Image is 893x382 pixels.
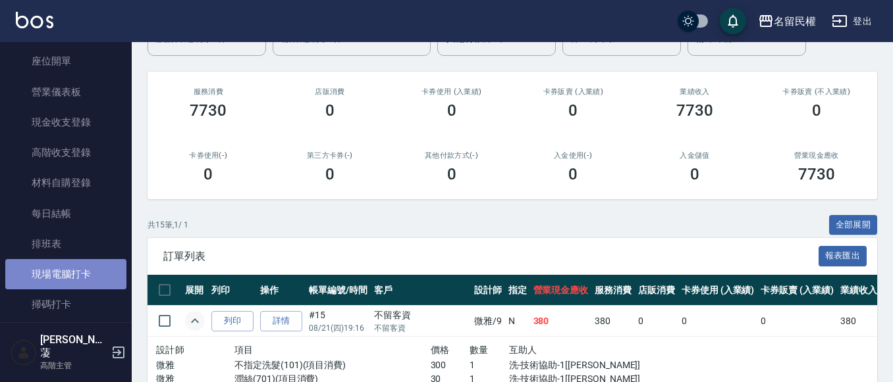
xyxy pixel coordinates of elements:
[163,87,254,96] h3: 服務消費
[163,250,819,263] span: 訂單列表
[798,165,835,183] h3: 7730
[234,345,254,355] span: 項目
[260,311,302,331] a: 詳情
[431,358,470,372] p: 300
[5,77,126,107] a: 營業儀表板
[163,151,254,160] h2: 卡券使用(-)
[5,107,126,137] a: 現金收支登錄
[812,101,821,120] h3: 0
[837,275,880,306] th: 業績收入
[829,215,878,235] button: 全部展開
[650,151,740,160] h2: 入金儲值
[185,311,205,331] button: expand row
[505,306,530,337] td: N
[309,322,367,334] p: 08/21 (四) 19:16
[753,8,821,35] button: 名留民權
[471,306,505,337] td: 微雅 /9
[826,9,877,34] button: 登出
[5,289,126,320] a: 掃碼打卡
[720,8,746,34] button: save
[757,306,837,337] td: 0
[156,345,184,355] span: 設計師
[505,275,530,306] th: 指定
[182,275,208,306] th: 展開
[190,101,227,120] h3: 7730
[374,308,468,322] div: 不留客資
[591,306,635,337] td: 380
[530,306,592,337] td: 380
[837,306,880,337] td: 380
[447,165,456,183] h3: 0
[5,46,126,76] a: 座位開單
[678,275,758,306] th: 卡券使用 (入業績)
[530,275,592,306] th: 營業現金應收
[16,12,53,28] img: Logo
[528,87,618,96] h2: 卡券販賣 (入業績)
[568,101,578,120] h3: 0
[40,360,107,371] p: 高階主管
[203,165,213,183] h3: 0
[5,229,126,259] a: 排班表
[148,219,188,231] p: 共 15 筆, 1 / 1
[509,358,627,372] p: 洗-技術協助-1[[PERSON_NAME]]
[470,358,509,372] p: 1
[374,322,468,334] p: 不留客資
[11,339,37,366] img: Person
[470,345,489,355] span: 數量
[819,249,867,262] a: 報表匯出
[406,87,497,96] h2: 卡券使用 (入業績)
[431,345,450,355] span: 價格
[5,168,126,198] a: 材料自購登錄
[5,137,126,168] a: 高階收支登錄
[325,165,335,183] h3: 0
[591,275,635,306] th: 服務消費
[5,199,126,229] a: 每日結帳
[650,87,740,96] h2: 業績收入
[285,87,375,96] h2: 店販消費
[528,151,618,160] h2: 入金使用(-)
[635,306,678,337] td: 0
[208,275,257,306] th: 列印
[5,259,126,289] a: 現場電腦打卡
[406,151,497,160] h2: 其他付款方式(-)
[211,311,254,331] button: 列印
[40,333,107,360] h5: [PERSON_NAME]蓤
[257,275,306,306] th: 操作
[771,151,861,160] h2: 營業現金應收
[676,101,713,120] h3: 7730
[509,345,537,355] span: 互助人
[447,101,456,120] h3: 0
[285,151,375,160] h2: 第三方卡券(-)
[568,165,578,183] h3: 0
[306,275,371,306] th: 帳單編號/時間
[819,246,867,266] button: 報表匯出
[690,165,699,183] h3: 0
[325,101,335,120] h3: 0
[471,275,505,306] th: 設計師
[306,306,371,337] td: #15
[635,275,678,306] th: 店販消費
[757,275,837,306] th: 卡券販賣 (入業績)
[771,87,861,96] h2: 卡券販賣 (不入業績)
[234,358,431,372] p: 不指定洗髮(101)(項目消費)
[774,13,816,30] div: 名留民權
[156,358,234,372] p: 微雅
[678,306,758,337] td: 0
[371,275,471,306] th: 客戶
